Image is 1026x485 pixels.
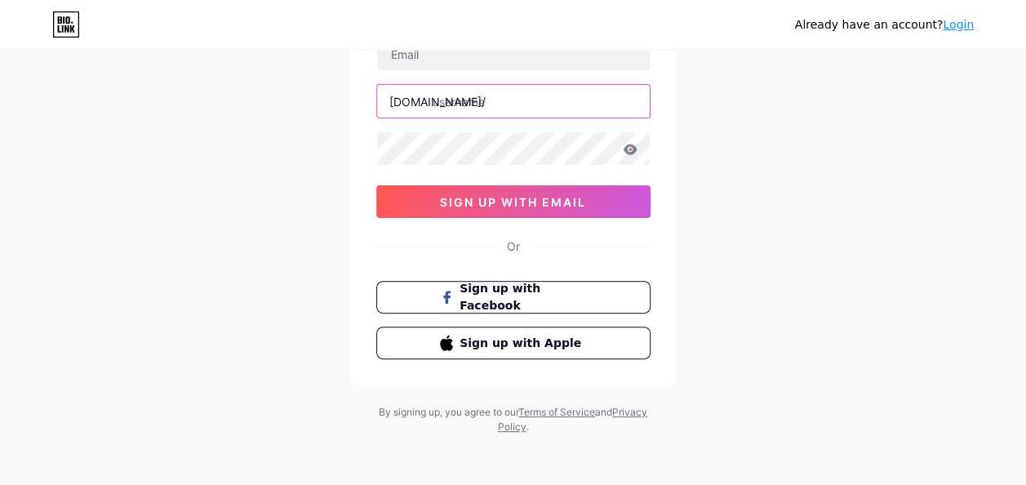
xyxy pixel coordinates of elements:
[943,18,974,31] a: Login
[795,16,974,33] div: Already have an account?
[376,327,651,359] button: Sign up with Apple
[377,38,650,70] input: Email
[460,335,586,352] span: Sign up with Apple
[507,238,520,255] div: Or
[375,405,652,434] div: By signing up, you agree to our and .
[460,280,586,314] span: Sign up with Facebook
[376,185,651,218] button: sign up with email
[518,406,595,418] a: Terms of Service
[377,85,650,118] input: username
[389,93,486,110] div: [DOMAIN_NAME]/
[440,195,586,209] span: sign up with email
[376,281,651,314] button: Sign up with Facebook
